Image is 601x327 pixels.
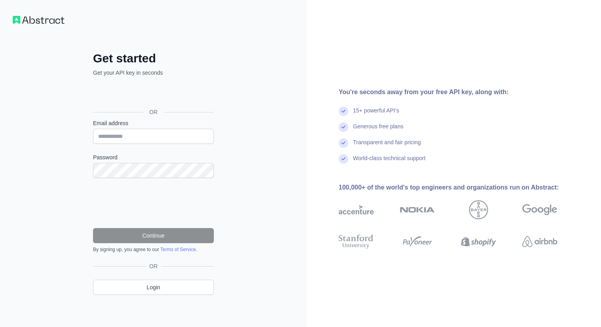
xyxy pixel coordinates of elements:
[353,138,421,154] div: Transparent and fair pricing
[93,280,214,295] a: Login
[160,247,196,252] a: Terms of Service
[522,233,557,250] img: airbnb
[93,119,214,127] label: Email address
[353,154,426,170] div: World-class technical support
[339,106,348,116] img: check mark
[93,51,214,66] h2: Get started
[461,233,496,250] img: shopify
[13,16,64,24] img: Workflow
[89,85,216,103] iframe: Pulsante Accedi con Google
[143,108,164,116] span: OR
[339,122,348,132] img: check mark
[339,138,348,148] img: check mark
[400,233,435,250] img: payoneer
[469,200,488,219] img: bayer
[353,106,399,122] div: 15+ powerful API's
[146,262,161,270] span: OR
[339,183,583,192] div: 100,000+ of the world's top engineers and organizations run on Abstract:
[522,200,557,219] img: google
[93,153,214,161] label: Password
[93,188,214,219] iframe: reCAPTCHA
[353,122,403,138] div: Generous free plans
[339,154,348,164] img: check mark
[93,246,214,253] div: By signing up, you agree to our .
[93,228,214,243] button: Continue
[339,200,374,219] img: accenture
[339,87,583,97] div: You're seconds away from your free API key, along with:
[400,200,435,219] img: nokia
[93,69,214,77] p: Get your API key in seconds
[339,233,374,250] img: stanford university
